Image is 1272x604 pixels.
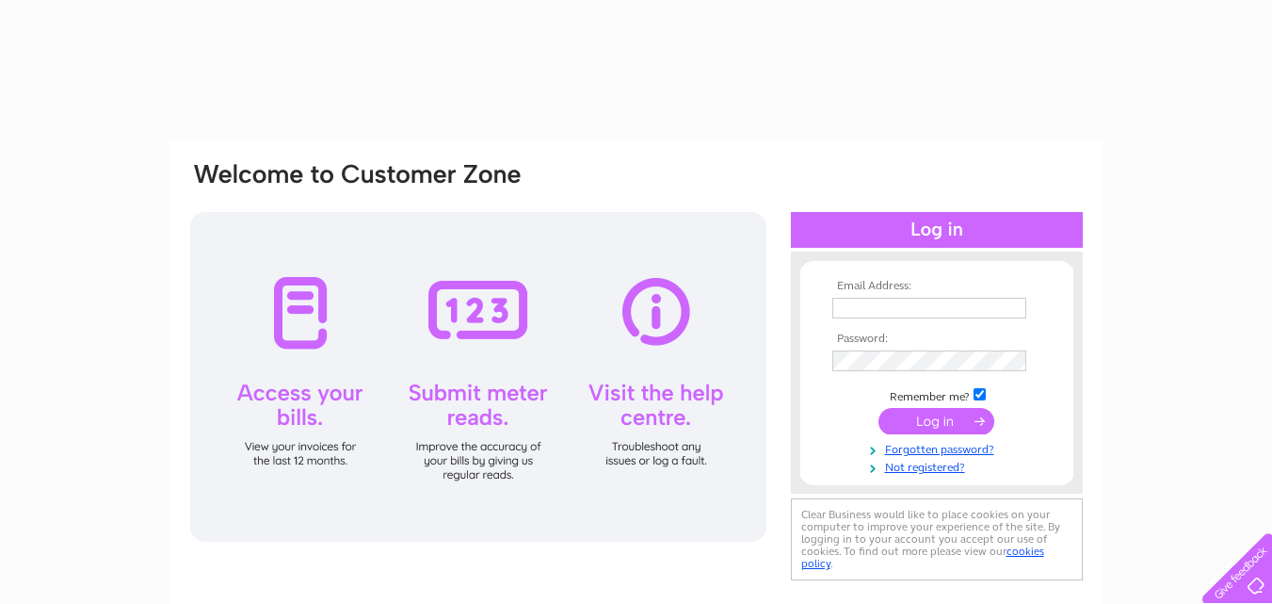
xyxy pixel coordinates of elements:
[828,280,1046,293] th: Email Address:
[878,408,994,434] input: Submit
[828,333,1046,346] th: Password:
[828,385,1046,404] td: Remember me?
[791,498,1083,580] div: Clear Business would like to place cookies on your computer to improve your experience of the sit...
[832,457,1046,475] a: Not registered?
[801,545,1044,570] a: cookies policy
[832,439,1046,457] a: Forgotten password?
